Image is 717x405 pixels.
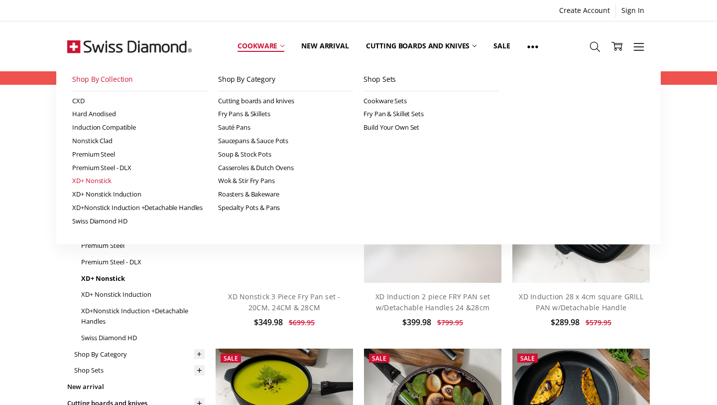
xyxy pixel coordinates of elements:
[74,346,205,363] a: Shop By Category
[519,292,643,312] a: XD Induction 28 x 4cm square GRILL PAN w/Detachable Handle
[402,317,431,328] span: $399.98
[358,24,485,68] a: Cutting boards and knives
[81,286,205,303] a: XD+ Nonstick Induction
[519,24,547,69] a: Show All
[616,3,650,17] a: Sign In
[372,354,386,363] span: Sale
[81,237,205,254] a: Premium Steel
[551,317,580,328] span: $289.98
[218,68,354,91] a: Shop By Category
[81,270,205,287] a: XD+ Nonstick
[254,317,283,328] span: $349.98
[485,24,518,68] a: Sale
[81,330,205,346] a: Swiss Diamond HD
[293,24,357,68] a: New arrival
[67,379,205,395] a: New arrival
[74,362,205,379] a: Shop Sets
[228,292,340,312] a: XD Nonstick 3 Piece Fry Pan set - 20CM, 24CM & 28CM
[363,68,499,91] a: Shop Sets
[224,354,238,363] span: Sale
[81,254,205,270] a: Premium Steel - DLX
[67,21,192,71] img: Free Shipping On Every Order
[81,303,205,330] a: XD+Nonstick Induction +Detachable Handles
[520,354,535,363] span: Sale
[229,24,293,68] a: Cookware
[375,292,490,312] a: XD Induction 2 piece FRY PAN set w/Detachable Handles 24 &28cm
[586,318,611,327] span: $579.95
[289,318,315,327] span: $699.95
[554,3,615,17] a: Create Account
[437,318,463,327] span: $799.95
